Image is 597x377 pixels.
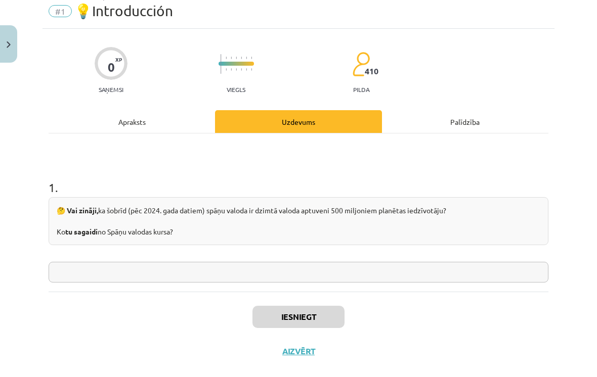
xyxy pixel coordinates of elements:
[231,68,232,71] img: icon-short-line-57e1e144782c952c97e751825c79c345078a6d821885a25fce030b3d8c18986b.svg
[241,57,242,59] img: icon-short-line-57e1e144782c952c97e751825c79c345078a6d821885a25fce030b3d8c18986b.svg
[236,68,237,71] img: icon-short-line-57e1e144782c952c97e751825c79c345078a6d821885a25fce030b3d8c18986b.svg
[215,110,381,133] div: Uzdevums
[252,306,345,328] button: Iesniegt
[251,57,252,59] img: icon-short-line-57e1e144782c952c97e751825c79c345078a6d821885a25fce030b3d8c18986b.svg
[226,68,227,71] img: icon-short-line-57e1e144782c952c97e751825c79c345078a6d821885a25fce030b3d8c18986b.svg
[227,86,245,93] p: Viegls
[231,57,232,59] img: icon-short-line-57e1e144782c952c97e751825c79c345078a6d821885a25fce030b3d8c18986b.svg
[108,60,115,74] div: 0
[246,57,247,59] img: icon-short-line-57e1e144782c952c97e751825c79c345078a6d821885a25fce030b3d8c18986b.svg
[115,57,122,62] span: XP
[57,206,98,215] strong: 🤔 Vai zināji,
[49,197,548,245] div: ka šobrīd (pēc 2024. gada datiem) spāņu valoda ir dzimtā valoda aptuveni 500 miljoniem planētas i...
[353,86,369,93] p: pilda
[49,5,72,17] span: #1
[236,57,237,59] img: icon-short-line-57e1e144782c952c97e751825c79c345078a6d821885a25fce030b3d8c18986b.svg
[221,54,222,74] img: icon-long-line-d9ea69661e0d244f92f715978eff75569469978d946b2353a9bb055b3ed8787d.svg
[65,227,98,236] strong: tu sagaidi
[365,67,378,76] span: 410
[246,68,247,71] img: icon-short-line-57e1e144782c952c97e751825c79c345078a6d821885a25fce030b3d8c18986b.svg
[241,68,242,71] img: icon-short-line-57e1e144782c952c97e751825c79c345078a6d821885a25fce030b3d8c18986b.svg
[279,346,318,356] button: Aizvērt
[74,3,173,19] span: 💡Introducción
[251,68,252,71] img: icon-short-line-57e1e144782c952c97e751825c79c345078a6d821885a25fce030b3d8c18986b.svg
[382,110,548,133] div: Palīdzība
[7,41,11,48] img: icon-close-lesson-0947bae3869378f0d4975bcd49f059093ad1ed9edebbc8119c70593378902aed.svg
[95,86,127,93] p: Saņemsi
[226,57,227,59] img: icon-short-line-57e1e144782c952c97e751825c79c345078a6d821885a25fce030b3d8c18986b.svg
[49,163,548,194] h1: 1 .
[352,52,370,77] img: students-c634bb4e5e11cddfef0936a35e636f08e4e9abd3cc4e673bd6f9a4125e45ecb1.svg
[49,110,215,133] div: Apraksts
